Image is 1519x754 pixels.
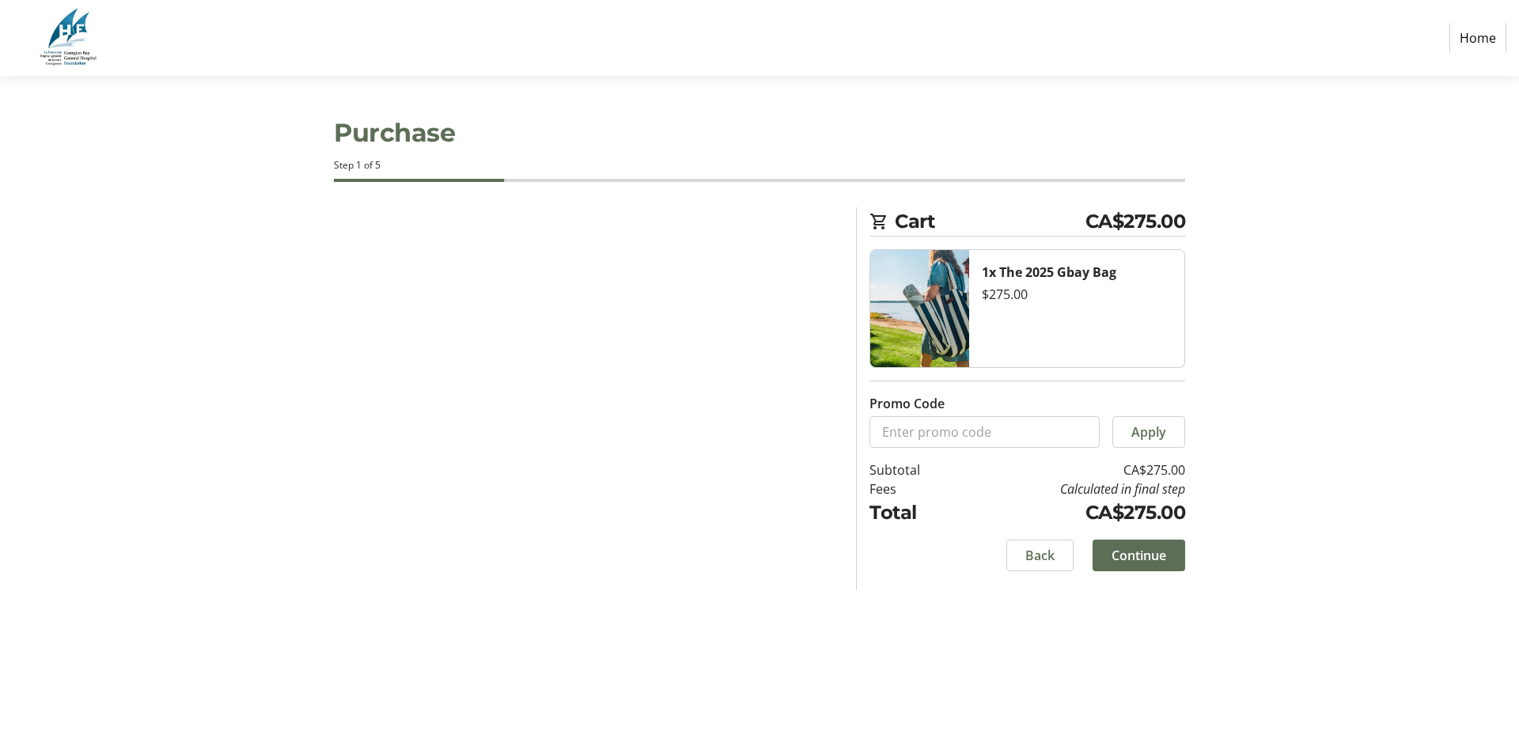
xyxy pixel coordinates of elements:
[982,263,1116,281] strong: 1x The 2025 Gbay Bag
[334,114,1185,152] h1: Purchase
[1093,540,1185,571] button: Continue
[1112,416,1185,448] button: Apply
[334,158,1185,172] div: Step 1 of 5
[869,479,960,498] td: Fees
[1006,540,1074,571] button: Back
[960,460,1185,479] td: CA$275.00
[870,250,969,367] img: The 2025 Gbay Bag
[1131,422,1166,441] span: Apply
[960,479,1185,498] td: Calculated in final step
[869,460,960,479] td: Subtotal
[1085,207,1186,236] span: CA$275.00
[869,394,945,413] label: Promo Code
[869,416,1100,448] input: Enter promo code
[982,285,1172,304] div: $275.00
[1449,23,1506,53] a: Home
[869,498,960,527] td: Total
[895,207,1085,236] span: Cart
[13,6,125,70] img: Georgian Bay General Hospital Foundation's Logo
[1112,546,1166,565] span: Continue
[960,498,1185,527] td: CA$275.00
[1025,546,1055,565] span: Back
